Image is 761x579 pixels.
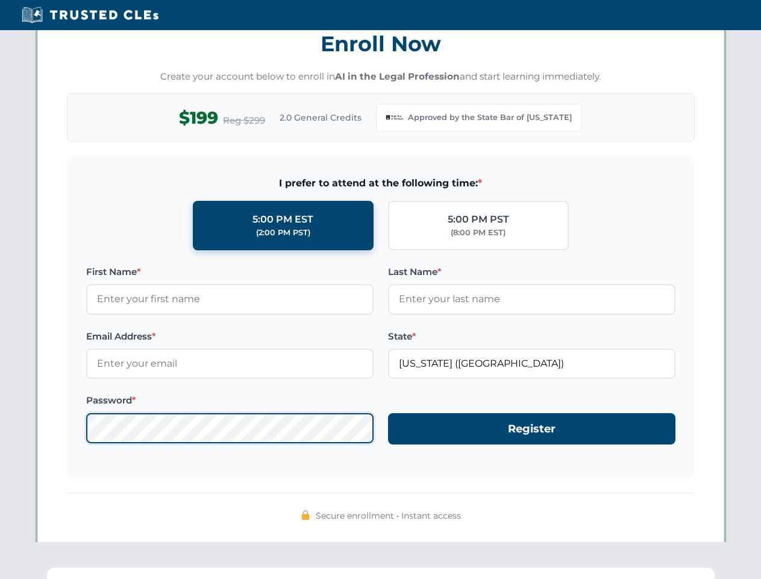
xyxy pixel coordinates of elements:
span: 2.0 General Credits [280,111,362,124]
span: Reg $299 [223,113,265,128]
div: 5:00 PM EST [252,212,313,227]
label: Email Address [86,329,374,344]
input: Georgia (GA) [388,349,675,379]
span: $199 [179,104,218,131]
button: Register [388,413,675,445]
strong: AI in the Legal Profession [335,71,460,82]
div: (8:00 PM EST) [451,227,506,239]
p: Create your account below to enroll in and start learning immediately. [67,70,695,84]
input: Enter your first name [86,284,374,314]
label: First Name [86,265,374,279]
label: Password [86,393,374,408]
label: Last Name [388,265,675,279]
span: Approved by the State Bar of [US_STATE] [408,112,572,124]
h3: Enroll Now [67,25,695,63]
span: I prefer to attend at the following time: [86,176,675,191]
input: Enter your email [86,349,374,379]
div: (2:00 PM PST) [256,227,310,239]
div: 5:00 PM PST [448,212,509,227]
label: State [388,329,675,344]
img: Georgia Bar [386,109,403,126]
img: Trusted CLEs [18,6,162,24]
span: Secure enrollment • Instant access [316,509,461,522]
img: 🔒 [301,510,310,520]
input: Enter your last name [388,284,675,314]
